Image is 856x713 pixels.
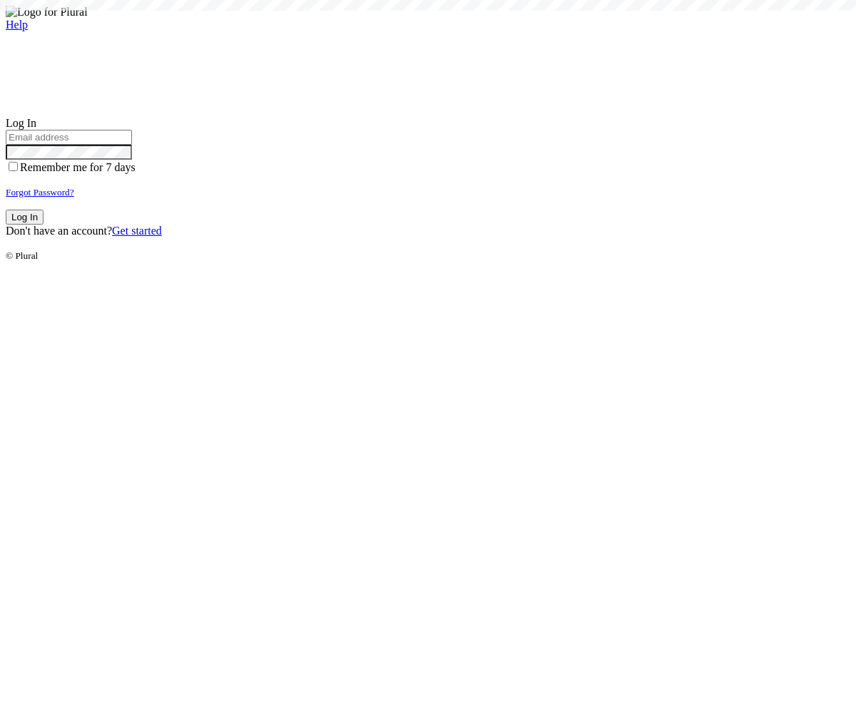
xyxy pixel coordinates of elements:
input: Remember me for 7 days [9,162,18,171]
a: Help [6,19,28,31]
small: © Plural [6,250,38,261]
div: Don't have an account? [6,225,850,237]
img: Logo for Plural [6,6,88,19]
small: Forgot Password? [6,187,74,198]
span: Remember me for 7 days [20,161,136,173]
button: Log In [6,210,44,225]
input: Email address [6,130,132,145]
a: Forgot Password? [6,185,74,198]
div: Log In [6,117,850,130]
a: Get started [112,225,162,237]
